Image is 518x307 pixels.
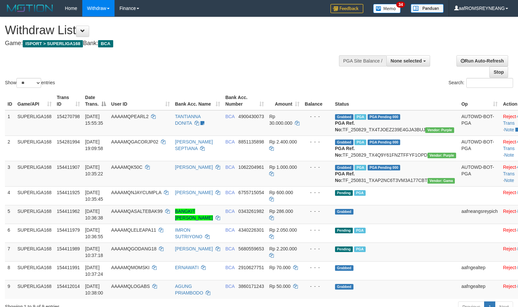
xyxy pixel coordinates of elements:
span: BCA [225,209,235,214]
a: ERNAWATI [175,265,199,270]
th: User ID: activate to sort column ascending [109,91,172,110]
a: Run Auto-Refresh [456,55,508,66]
th: Trans ID: activate to sort column ascending [54,91,83,110]
span: Copy 2910627751 to clipboard [238,265,264,270]
span: BCA [225,284,235,289]
span: Vendor URL: https://trx4.1velocity.biz [427,153,456,158]
a: Reject [503,114,516,119]
span: BCA [98,40,113,47]
td: AUTOWD-BOT-PGA [459,136,501,161]
div: - - - [305,189,330,196]
div: - - - [305,283,330,290]
span: 154411979 [57,227,80,233]
h1: Withdraw List [5,24,339,37]
span: Rp 30.000.000 [269,114,292,126]
span: BCA [225,139,235,144]
span: AAAAMQLELEAPA11 [111,227,156,233]
span: 154411989 [57,246,80,251]
td: 1 [5,110,15,136]
span: Pending [335,190,353,196]
span: Pending [335,228,353,233]
td: 8 [5,261,15,280]
b: PGA Ref. No: [335,171,355,183]
span: Marked by aafsoycanthlai [354,190,366,196]
span: [DATE] 10:37:18 [85,246,103,258]
span: Rp 286.000 [269,209,293,214]
th: Amount: activate to sort column ascending [267,91,302,110]
span: Copy 1062204961 to clipboard [238,165,264,170]
b: PGA Ref. No: [335,120,355,132]
span: Rp 2.400.000 [269,139,297,144]
td: 3 [5,161,15,186]
span: AAAAMQNJAYCUMPLA [111,190,161,195]
div: - - - [305,208,330,215]
td: 5 [5,205,15,224]
span: BCA [225,227,235,233]
div: - - - [305,164,330,170]
span: Marked by aafsoycanthlai [354,246,366,252]
a: AGUNG PRIAMBODO [175,284,203,295]
td: SUPERLIGA168 [15,161,54,186]
button: None selected [386,55,430,66]
a: Note [504,152,514,158]
th: Balance [302,91,332,110]
span: Rp 1.000.000 [269,165,297,170]
span: [DATE] 10:35:22 [85,165,103,176]
th: Game/API: activate to sort column ascending [15,91,54,110]
td: AUTOWD-BOT-PGA [459,110,501,136]
span: AAAAMQMOMSKI [111,265,150,270]
span: Grabbed [335,114,353,120]
a: Reject [503,246,516,251]
span: 154412014 [57,284,80,289]
span: Pending [335,246,353,252]
td: aafneangsreypich [459,205,501,224]
a: [PERSON_NAME] SEPTIANA [175,139,213,151]
a: Reject [503,284,516,289]
a: Reject [503,139,516,144]
div: - - - [305,245,330,252]
td: aafngealtep [459,261,501,280]
span: Vendor URL: https://trx4.1velocity.biz [425,127,454,133]
span: AAAAMQGACORJP02 [111,139,158,144]
img: Button%20Memo.svg [373,4,401,13]
span: Copy 3860171243 to clipboard [238,284,264,289]
a: BANGKIT [PERSON_NAME] [175,209,213,220]
span: None selected [391,58,422,64]
span: 154411991 [57,265,80,270]
span: BCA [225,165,235,170]
span: AAAAMQLOGABS [111,284,150,289]
td: SUPERLIGA168 [15,224,54,243]
span: Marked by aafnonsreyleab [354,140,366,145]
td: 4 [5,186,15,205]
th: Status [332,91,459,110]
a: [PERSON_NAME] [175,165,213,170]
td: SUPERLIGA168 [15,280,54,299]
span: Copy 5680559653 to clipboard [238,246,264,251]
span: [DATE] 19:09:58 [85,139,103,151]
h4: Game: Bank: [5,40,339,47]
span: [DATE] 10:35:45 [85,190,103,202]
a: Reject [503,227,516,233]
td: SUPERLIGA168 [15,243,54,261]
span: Copy 6755715054 to clipboard [238,190,264,195]
div: - - - [305,139,330,145]
th: Date Trans.: activate to sort column descending [83,91,109,110]
span: Marked by aafsoycanthlai [354,165,366,170]
td: 7 [5,243,15,261]
select: Showentries [16,78,41,88]
span: Copy 8851135898 to clipboard [238,139,264,144]
td: 6 [5,224,15,243]
span: 154270798 [57,114,80,119]
div: - - - [305,227,330,233]
span: AAAAMQASALTEBAK99 [111,209,163,214]
span: Copy 4900430073 to clipboard [238,114,264,119]
span: [DATE] 10:38:00 [85,284,103,295]
td: TF_250829_TX4TJOEZ239E4GJA3BUJ [332,110,459,136]
td: AUTOWD-BOT-PGA [459,161,501,186]
a: Reject [503,165,516,170]
span: Grabbed [335,165,353,170]
span: BCA [225,246,235,251]
span: AAAAMQK50C [111,165,142,170]
div: PGA Site Balance / [339,55,386,66]
span: Copy 4340226301 to clipboard [238,227,264,233]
